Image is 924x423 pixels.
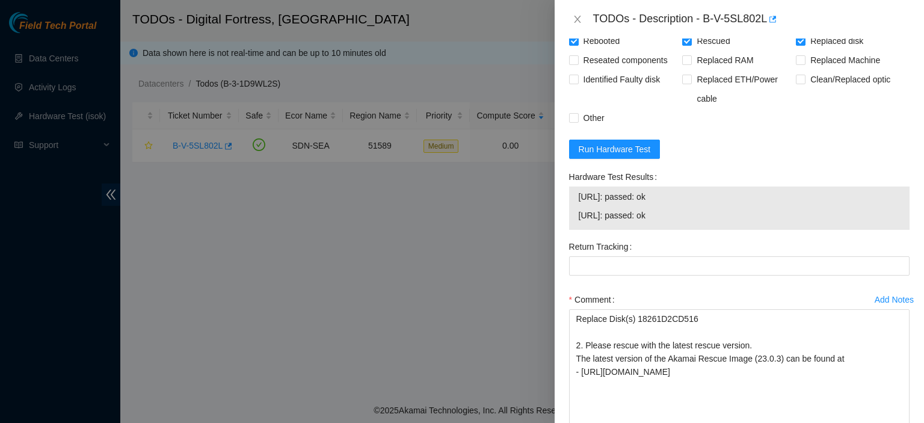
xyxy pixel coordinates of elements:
span: Reseated components [579,51,673,70]
span: Other [579,108,609,128]
span: [URL]: passed: ok [579,209,900,222]
span: Rescued [692,31,735,51]
span: Run Hardware Test [579,143,651,156]
label: Return Tracking [569,237,637,256]
label: Hardware Test Results [569,167,662,187]
button: Add Notes [874,290,914,309]
input: Return Tracking [569,256,910,276]
span: Identified Faulty disk [579,70,665,89]
div: Add Notes [875,295,914,304]
div: TODOs - Description - B-V-5SL802L [593,10,910,29]
label: Comment [569,290,620,309]
span: Clean/Replaced optic [805,70,895,89]
span: [URL]: passed: ok [579,190,900,203]
span: Replaced Machine [805,51,885,70]
button: Run Hardware Test [569,140,661,159]
span: Replaced ETH/Power cable [692,70,796,108]
span: Rebooted [579,31,625,51]
span: close [573,14,582,24]
span: Replaced disk [805,31,868,51]
button: Close [569,14,586,25]
span: Replaced RAM [692,51,758,70]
